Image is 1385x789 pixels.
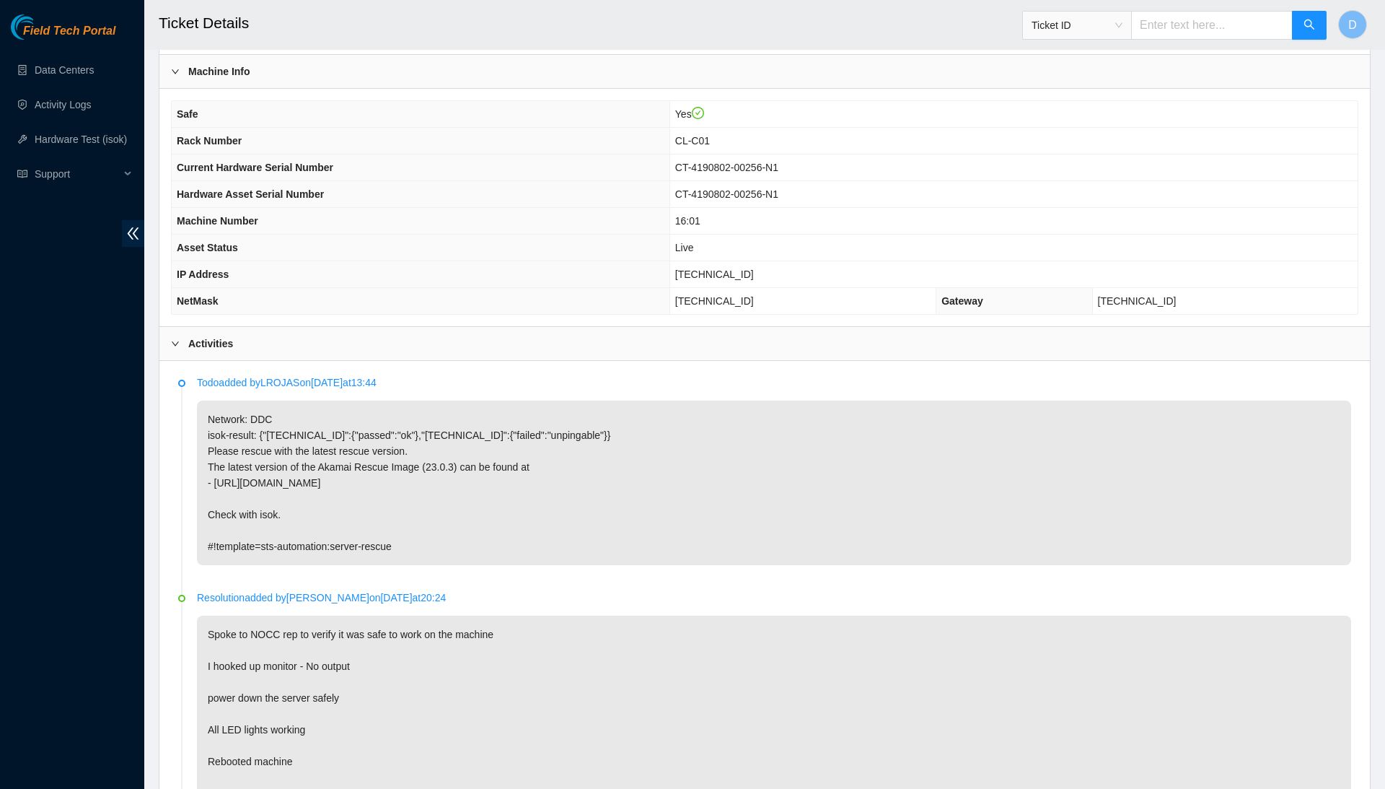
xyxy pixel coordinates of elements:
span: Live [675,242,694,253]
p: Resolution added by [PERSON_NAME] on [DATE] at 20:24 [197,590,1351,606]
span: Ticket ID [1032,14,1122,36]
span: check-circle [692,107,705,120]
span: Current Hardware Serial Number [177,162,333,173]
span: Hardware Asset Serial Number [177,188,324,200]
b: Activities [188,336,233,352]
span: Asset Status [177,242,238,253]
span: Field Tech Portal [23,25,115,38]
b: Machine Info [188,64,250,79]
span: [TECHNICAL_ID] [675,269,754,280]
img: Akamai Technologies [11,14,73,40]
a: Data Centers [35,64,94,76]
span: CT-4190802-00256-N1 [675,162,778,173]
span: right [171,67,180,76]
button: search [1292,11,1327,40]
span: [TECHNICAL_ID] [1098,295,1177,307]
span: Yes [675,108,704,120]
span: Safe [177,108,198,120]
span: Gateway [941,295,983,307]
span: read [17,169,27,179]
button: D [1338,10,1367,39]
span: NetMask [177,295,219,307]
p: Network: DDC isok-result: {"[TECHNICAL_ID]":{"passed":"ok"},"[TECHNICAL_ID]":{"failed":"unpingabl... [197,401,1351,565]
span: 16:01 [675,215,700,227]
span: Rack Number [177,135,242,147]
div: Activities [159,327,1370,360]
span: IP Address [177,269,229,280]
span: CT-4190802-00256-N1 [675,188,778,200]
a: Akamai TechnologiesField Tech Portal [11,26,115,45]
span: D [1348,16,1357,34]
span: Support [35,160,120,188]
span: CL-C01 [675,135,710,147]
p: Todo added by LROJAS on [DATE] at 13:44 [197,375,1351,391]
div: Machine Info [159,55,1370,88]
span: double-left [122,220,144,247]
a: Activity Logs [35,99,92,110]
span: search [1303,19,1315,32]
input: Enter text here... [1131,11,1293,40]
span: [TECHNICAL_ID] [675,295,754,307]
a: Hardware Test (isok) [35,134,127,145]
span: Machine Number [177,215,258,227]
span: right [171,339,180,348]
